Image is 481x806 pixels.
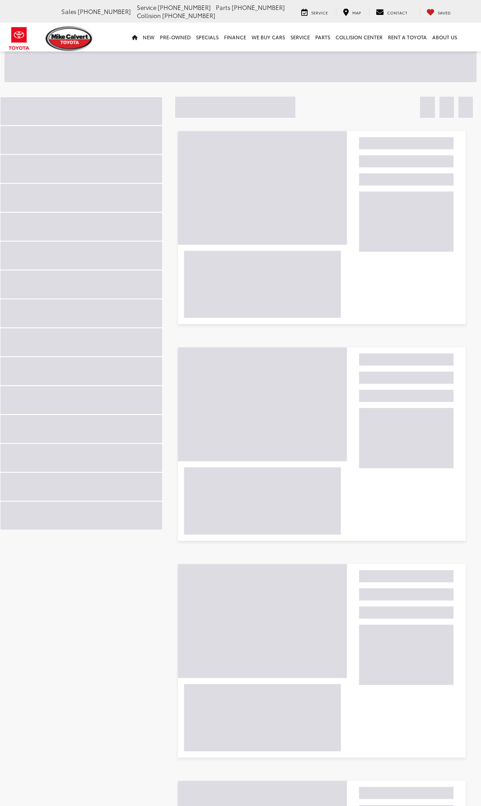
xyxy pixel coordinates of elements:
span: Map [352,9,361,15]
span: Service [137,3,156,11]
a: About Us [430,23,460,51]
span: [PHONE_NUMBER] [232,3,285,11]
a: New [140,23,157,51]
a: Map [336,8,368,16]
a: Service [294,8,335,16]
a: Contact [369,8,414,16]
a: WE BUY CARS [249,23,288,51]
span: Parts [216,3,230,11]
span: [PHONE_NUMBER] [158,3,211,11]
span: Sales [61,7,76,15]
a: Pre-Owned [157,23,193,51]
img: Toyota [2,24,36,53]
a: Home [129,23,140,51]
span: [PHONE_NUMBER] [162,11,215,19]
a: Parts [313,23,333,51]
a: My Saved Vehicles [420,8,458,16]
img: Mike Calvert Toyota [46,26,93,51]
a: Rent a Toyota [385,23,430,51]
span: Saved [438,9,451,15]
a: Service [288,23,313,51]
span: Service [311,9,328,15]
span: Contact [387,9,407,15]
a: Collision Center [333,23,385,51]
a: Finance [221,23,249,51]
span: [PHONE_NUMBER] [78,7,131,15]
a: Specials [193,23,221,51]
span: Collision [137,11,161,19]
